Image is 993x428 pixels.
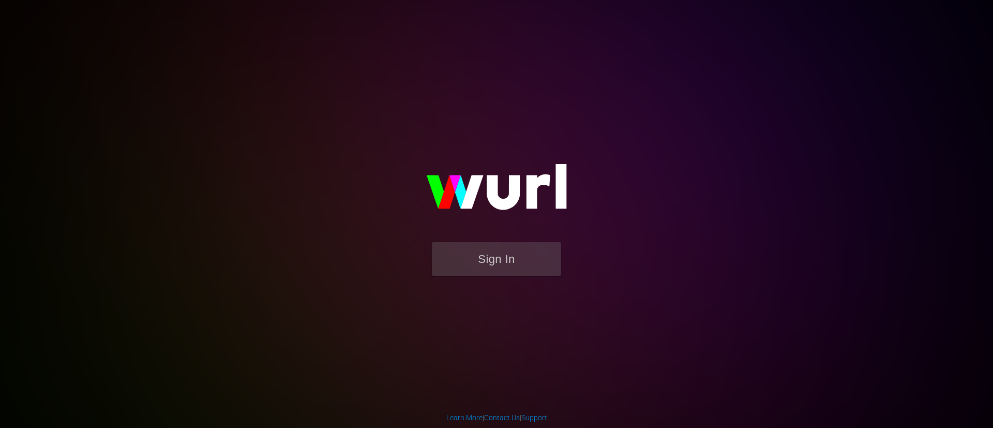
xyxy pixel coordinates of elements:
button: Sign In [432,242,561,276]
div: | | [446,412,547,423]
a: Learn More [446,414,483,422]
img: wurl-logo-on-black-223613ac3d8ba8fe6dc639794a292ebdb59501304c7dfd60c99c58986ef67473.svg [393,142,600,242]
a: Support [521,414,547,422]
a: Contact Us [484,414,520,422]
